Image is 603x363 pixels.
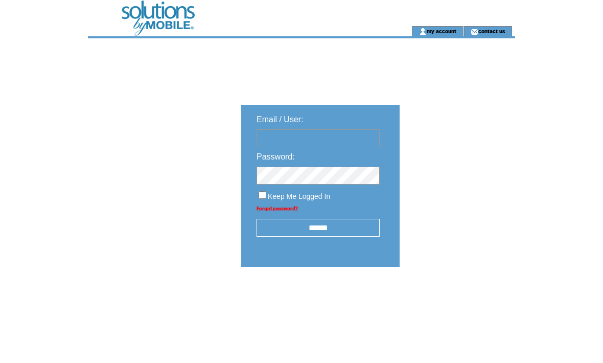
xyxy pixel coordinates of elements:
[427,28,456,34] a: my account
[257,115,304,124] span: Email / User:
[268,192,330,200] span: Keep Me Logged In
[257,152,295,161] span: Password:
[478,28,505,34] a: contact us
[419,28,427,36] img: account_icon.gif;jsessionid=D75EA952A5CEB1622A55B8E69AA71143
[471,28,478,36] img: contact_us_icon.gif;jsessionid=D75EA952A5CEB1622A55B8E69AA71143
[257,206,298,211] a: Forgot password?
[429,292,480,305] img: transparent.png;jsessionid=D75EA952A5CEB1622A55B8E69AA71143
